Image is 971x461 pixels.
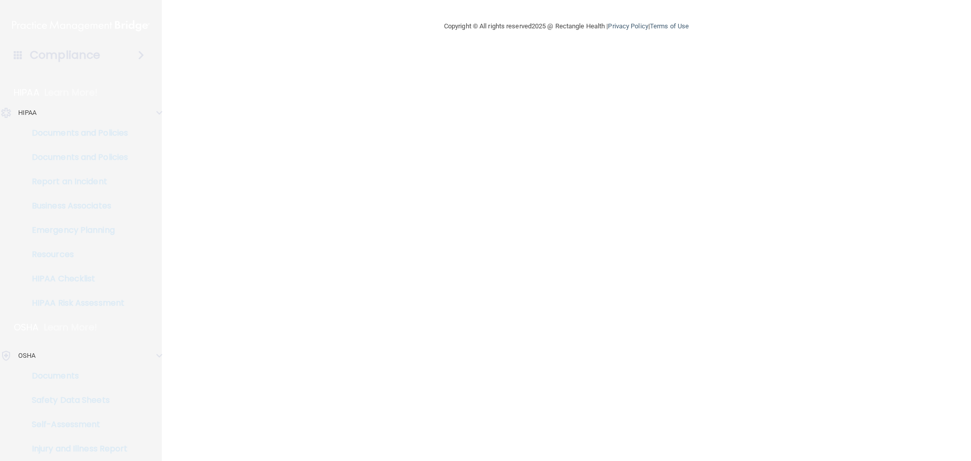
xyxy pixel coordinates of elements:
p: Learn More! [45,87,98,99]
p: Safety Data Sheets [7,395,145,405]
a: Terms of Use [650,22,689,30]
img: PMB logo [12,16,150,36]
div: Copyright © All rights reserved 2025 @ Rectangle Health | | [382,10,751,43]
p: HIPAA Checklist [7,274,145,284]
p: HIPAA Risk Assessment [7,298,145,308]
a: Privacy Policy [608,22,648,30]
p: Resources [7,249,145,260]
p: Documents and Policies [7,152,145,162]
p: Documents and Policies [7,128,145,138]
p: Learn More! [44,321,98,333]
p: HIPAA [18,107,37,119]
p: Emergency Planning [7,225,145,235]
p: Business Associates [7,201,145,211]
h4: Compliance [30,48,100,62]
p: HIPAA [14,87,39,99]
p: OSHA [18,350,35,362]
p: Self-Assessment [7,420,145,430]
p: OSHA [14,321,39,333]
p: Report an Incident [7,177,145,187]
p: Documents [7,371,145,381]
p: Injury and Illness Report [7,444,145,454]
